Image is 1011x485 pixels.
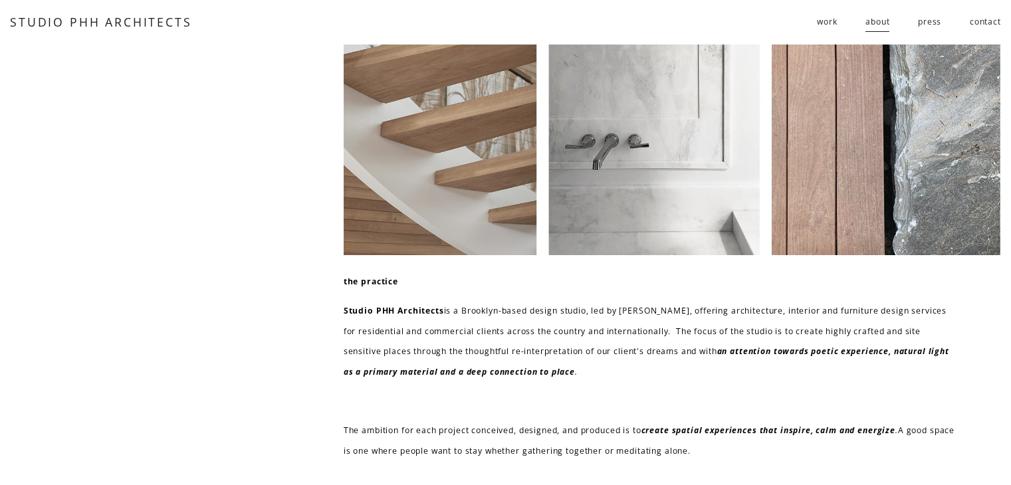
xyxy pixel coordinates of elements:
a: about [865,11,889,33]
a: contact [970,11,1001,33]
strong: Studio PHH Architects [344,305,444,316]
em: . [575,366,578,377]
a: folder dropdown [817,11,837,33]
strong: the practice [344,276,398,287]
p: is a Brooklyn-based design studio, led by [PERSON_NAME], offering architecture, interior and furn... [344,301,959,382]
p: The ambition for each project conceived, designed, and produced is to A good space is one where p... [344,421,959,461]
span: work [817,12,837,32]
em: an attention towards poetic experience, natural light as a primary material and a deep connection... [344,345,952,377]
a: press [918,11,941,33]
a: STUDIO PHH ARCHITECTS [10,14,191,30]
em: create spatial experiences that inspire, calm and energize [641,425,895,436]
em: . [895,425,898,436]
